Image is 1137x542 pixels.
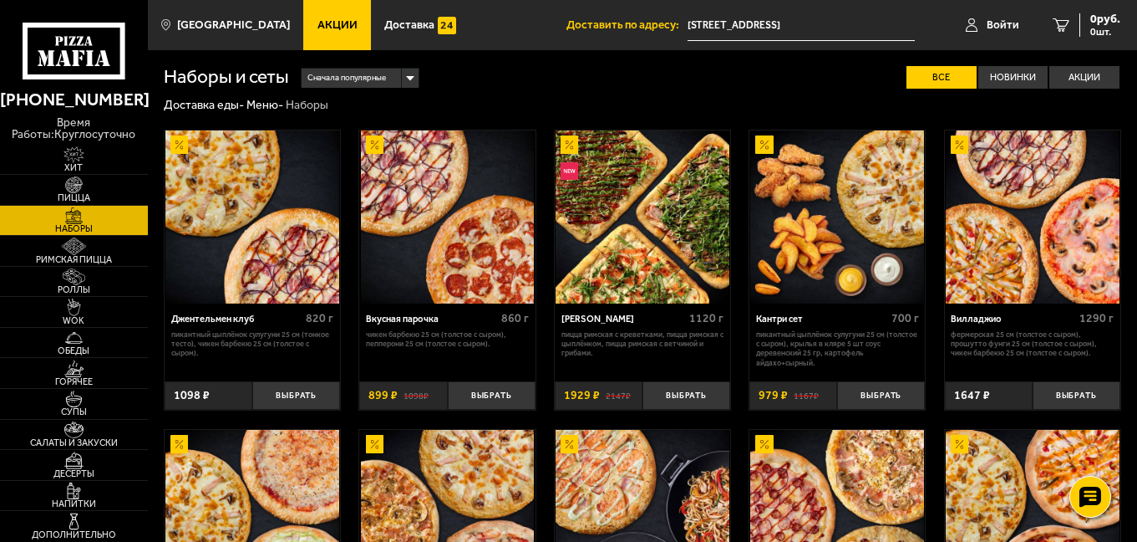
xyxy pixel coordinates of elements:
[307,67,386,89] span: Сначала популярные
[366,435,383,453] img: Акционный
[177,19,290,31] span: [GEOGRAPHIC_DATA]
[945,130,1120,304] a: АкционныйВилладжио
[448,381,536,411] button: Выбрать
[749,130,925,304] a: АкционныйКантри сет
[951,330,1114,358] p: Фермерская 25 см (толстое с сыром), Прошутто Фунги 25 см (толстое с сыром), Чикен Барбекю 25 см (...
[1090,13,1120,25] span: 0 руб.
[906,66,977,89] label: Все
[756,314,887,325] div: Кантри сет
[606,390,631,401] s: 2147 ₽
[174,390,210,401] span: 1098 ₽
[246,98,283,112] a: Меню-
[564,390,600,401] span: 1929 ₽
[404,390,429,401] s: 1098 ₽
[566,19,688,31] span: Доставить по адресу:
[756,330,919,367] p: Пикантный цыплёнок сулугуни 25 см (толстое с сыром), крылья в кляре 5 шт соус деревенский 25 гр, ...
[366,314,497,325] div: Вкусная парочка
[368,390,398,401] span: 899 ₽
[438,17,455,34] img: 15daf4d41897b9f0e9f617042186c801.svg
[946,130,1119,304] img: Вилладжио
[366,330,529,349] p: Чикен Барбекю 25 см (толстое с сыром), Пепперони 25 см (толстое с сыром).
[750,130,924,304] img: Кантри сет
[561,162,578,180] img: Новинка
[164,68,289,87] h1: Наборы и сеты
[171,330,334,358] p: Пикантный цыплёнок сулугуни 25 см (тонкое тесто), Чикен Барбекю 25 см (толстое с сыром).
[361,130,535,304] img: Вкусная парочка
[642,381,730,411] button: Выбрать
[987,19,1019,31] span: Войти
[555,130,730,304] a: АкционныйНовинкаМама Миа
[1033,381,1120,411] button: Выбрать
[561,314,686,325] div: [PERSON_NAME]
[951,435,968,453] img: Акционный
[164,98,244,112] a: Доставка еды-
[366,135,383,153] img: Акционный
[252,381,340,411] button: Выбрать
[755,435,773,453] img: Акционный
[688,10,915,41] span: Россия, Санкт-Петербург, проспект Наставников, 21
[561,330,724,358] p: Пицца Римская с креветками, Пицца Римская с цыплёнком, Пицца Римская с ветчиной и грибами.
[170,435,188,453] img: Акционный
[1079,311,1114,325] span: 1290 г
[561,435,578,453] img: Акционный
[165,130,340,304] a: АкционныйДжентельмен клуб
[170,135,188,153] img: Акционный
[954,390,990,401] span: 1647 ₽
[286,98,328,113] div: Наборы
[556,130,729,304] img: Мама Миа
[359,130,535,304] a: АкционныйВкусная парочка
[306,311,333,325] span: 820 г
[561,135,578,153] img: Акционный
[951,135,968,153] img: Акционный
[171,314,302,325] div: Джентельмен клуб
[891,311,919,325] span: 700 г
[759,390,788,401] span: 979 ₽
[165,130,339,304] img: Джентельмен клуб
[688,10,915,41] input: Ваш адрес доставки
[794,390,819,401] s: 1167 ₽
[951,314,1075,325] div: Вилладжио
[755,135,773,153] img: Акционный
[1049,66,1119,89] label: Акции
[501,311,529,325] span: 860 г
[317,19,358,31] span: Акции
[978,66,1048,89] label: Новинки
[1090,27,1120,37] span: 0 шт.
[689,311,723,325] span: 1120 г
[837,381,925,411] button: Выбрать
[384,19,434,31] span: Доставка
